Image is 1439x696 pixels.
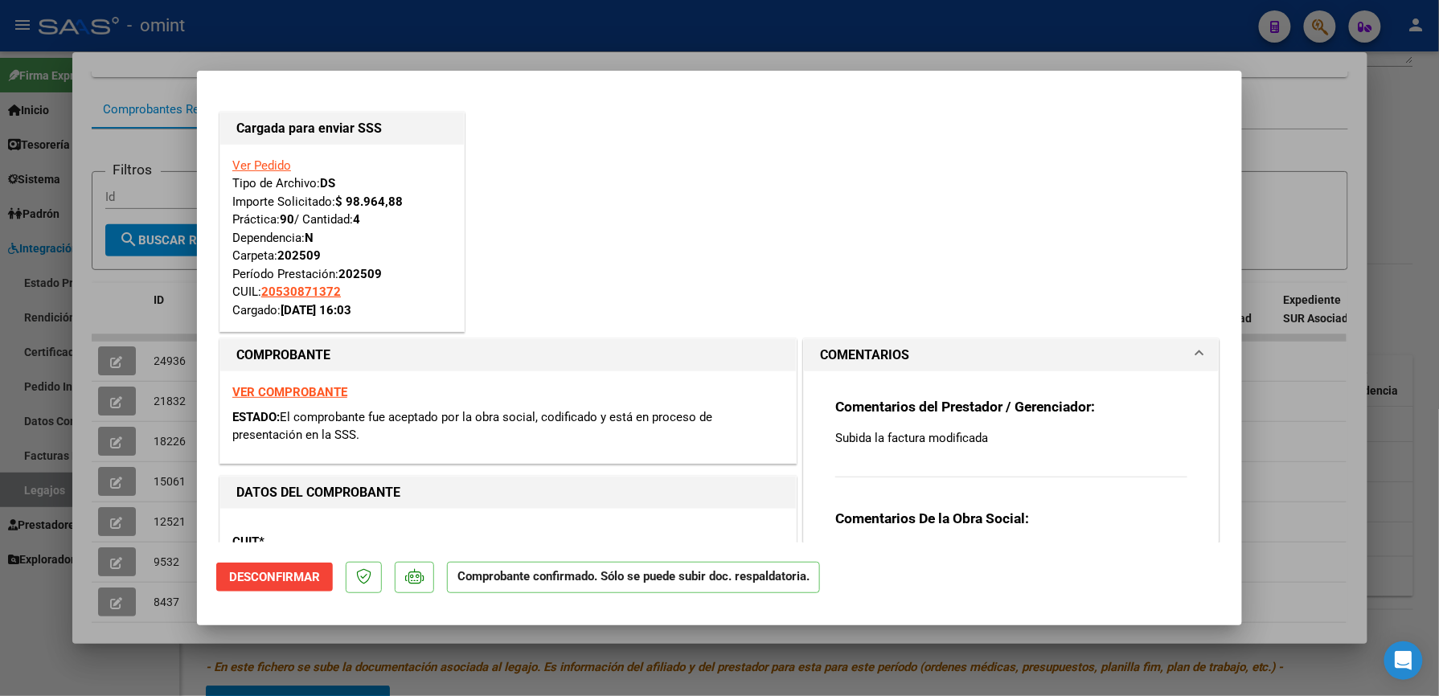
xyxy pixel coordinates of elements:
[236,485,400,500] strong: DATOS DEL COMPROBANTE
[835,399,1095,415] strong: Comentarios del Prestador / Gerenciador:
[835,510,1029,526] strong: Comentarios De la Obra Social:
[1384,641,1423,680] div: Open Intercom Messenger
[232,385,347,399] a: VER COMPROBANTE
[338,267,382,281] strong: 202509
[335,194,403,209] strong: $ 98.964,88
[320,176,335,190] strong: DS
[229,570,320,584] span: Desconfirmar
[232,410,712,443] span: El comprobante fue aceptado por la obra social, codificado y está en proceso de presentación en l...
[277,248,321,263] strong: 202509
[232,158,291,173] a: Ver Pedido
[804,371,1219,649] div: COMENTARIOS
[447,562,820,593] p: Comprobante confirmado. Sólo se puede subir doc. respaldatoria.
[305,231,314,245] strong: N
[216,563,333,592] button: Desconfirmar
[281,303,351,317] strong: [DATE] 16:03
[804,339,1219,371] mat-expansion-panel-header: COMENTARIOS
[835,429,1187,447] p: Subida la factura modificada
[232,533,398,551] p: CUIT
[232,410,280,424] span: ESTADO:
[353,212,360,227] strong: 4
[232,157,452,320] div: Tipo de Archivo: Importe Solicitado: Práctica: / Cantidad: Dependencia: Carpeta: Período Prestaci...
[236,347,330,362] strong: COMPROBANTE
[280,212,294,227] strong: 90
[236,119,448,138] h1: Cargada para enviar SSS
[820,346,909,365] h1: COMENTARIOS
[261,285,341,299] span: 20530871372
[835,541,1187,576] p: FC recibida. Recuerde cargar siempre los comprobantes seleccionando únicamente el área "Integraci...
